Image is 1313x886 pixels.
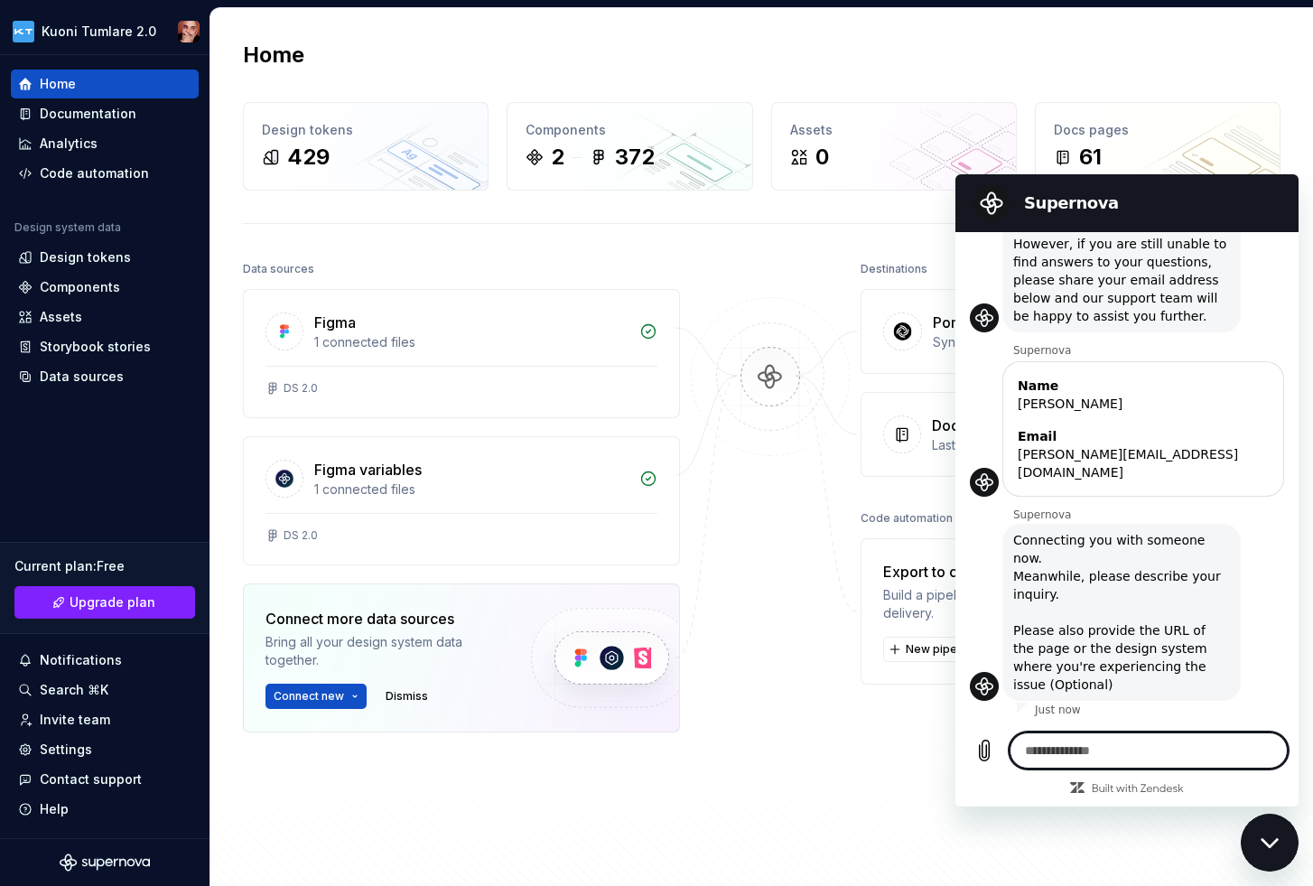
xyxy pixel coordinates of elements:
div: Notifications [40,651,122,669]
button: Upgrade plan [14,586,195,619]
div: 372 [615,143,655,172]
div: Data sources [40,368,124,386]
div: Design tokens [262,121,470,139]
button: Kuoni Tumlare 2.0Mike Kosiakov [4,12,206,51]
div: Documentation [40,105,136,123]
div: 1 connected files [314,333,629,351]
a: Figma1 connected filesDS 2.0 [243,289,680,418]
div: Home [40,75,76,93]
a: Components2372 [507,102,752,191]
a: Docs pages61 [1035,102,1280,191]
div: Figma variables [314,459,422,480]
div: 2 [551,143,564,172]
h2: Home [243,41,304,70]
span: Upgrade plan [70,593,155,611]
img: dee6e31e-e192-4f70-8333-ba8f88832f05.png [13,21,34,42]
button: Notifications [11,646,199,675]
a: Design tokens429 [243,102,489,191]
div: Storybook stories [40,338,151,356]
a: Components [11,273,199,302]
div: Export to code [883,561,1128,583]
div: Connect more data sources [265,608,500,630]
span: New pipeline [906,642,976,657]
a: Figma variables1 connected filesDS 2.0 [243,436,680,565]
a: Invite team [11,705,199,734]
div: Synchronized automatically [933,333,1152,351]
a: Analytics [11,129,199,158]
button: Search ⌘K [11,676,199,704]
div: Design system data [14,220,121,235]
a: Storybook stories [11,332,199,361]
div: Portal [933,312,973,333]
div: Figma [314,312,356,333]
div: Invite team [40,711,110,729]
div: Components [526,121,733,139]
a: Design tokens [11,243,199,272]
span: Dismiss [386,689,428,704]
div: DS 2.0 [284,381,318,396]
iframe: Messaging window [955,174,1299,807]
span: Connect new [274,689,344,704]
div: DS 2.0 [284,528,318,543]
img: Mike Kosiakov [178,21,200,42]
a: Documentation [11,99,199,128]
div: Contact support [40,770,142,788]
div: Docs pages [1054,121,1262,139]
div: Code automation [861,506,953,531]
button: Connect new [265,684,367,709]
button: Contact support [11,765,199,794]
a: Home [11,70,199,98]
iframe: Button to launch messaging window, conversation in progress [1241,814,1299,872]
button: New pipeline [883,637,984,662]
div: Search ⌘K [40,681,108,699]
div: Last published [DATE] [932,436,1151,454]
div: 0 [815,143,829,172]
div: Components [40,278,120,296]
a: Assets [11,303,199,331]
a: Code automation [11,159,199,188]
div: Documentation [932,415,1035,436]
div: Settings [40,741,92,759]
div: 429 [287,143,330,172]
div: Destinations [861,256,927,282]
div: Analytics [40,135,98,153]
div: Bring all your design system data together. [265,633,500,669]
div: 1 connected files [314,480,629,499]
div: Help [40,800,69,818]
div: Data sources [243,256,314,282]
button: Dismiss [377,684,436,709]
a: Data sources [11,362,199,391]
a: Assets0 [771,102,1017,191]
div: Kuoni Tumlare 2.0 [42,23,156,41]
div: 61 [1079,143,1102,172]
div: Build a pipeline and automate code delivery. [883,586,1128,622]
div: Current plan : Free [14,557,195,575]
div: Assets [790,121,998,139]
div: Design tokens [40,248,131,266]
div: Code automation [40,164,149,182]
button: Help [11,795,199,824]
a: Settings [11,735,199,764]
svg: Supernova Logo [60,853,150,872]
div: Assets [40,308,82,326]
